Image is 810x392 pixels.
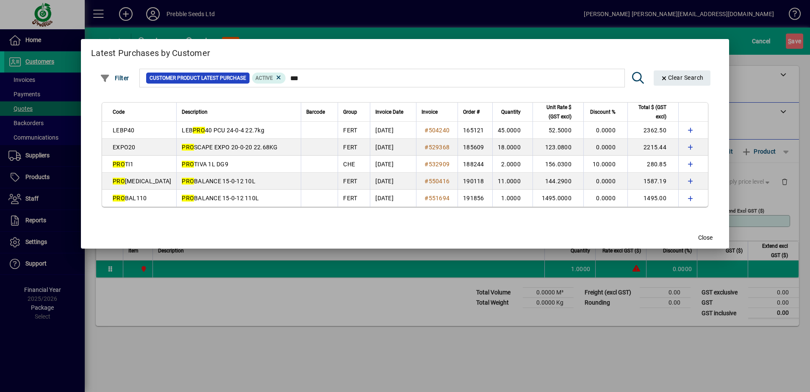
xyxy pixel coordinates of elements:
td: 156.0300 [533,156,583,173]
em: PRO [182,144,194,151]
span: SCAPE EXPO 20-0-20 22.68KG [182,144,277,151]
span: Customer Product Latest Purchase [150,74,246,82]
td: 2.0000 [492,156,533,173]
td: 188244 [458,156,492,173]
div: Quantity [498,107,528,117]
span: # [424,195,428,202]
span: BALANCE 15-0-12 10L [182,178,255,185]
span: LEB 40 PCU 24-0-4 22.7kg [182,127,264,134]
em: PRO [113,178,125,185]
span: # [424,178,428,185]
td: 10.0000 [583,156,627,173]
em: PRO [193,127,205,134]
span: # [424,161,428,168]
em: PRO [113,195,125,202]
div: Total $ (GST excl) [633,103,674,121]
span: TI1 [113,161,134,168]
span: [MEDICAL_DATA] [113,178,171,185]
td: [DATE] [370,156,416,173]
span: FERT [343,144,357,151]
td: 1587.19 [627,173,678,190]
span: 504240 [429,127,450,134]
td: 1495.0000 [533,190,583,207]
span: # [424,144,428,151]
span: LEBP40 [113,127,135,134]
button: Filter [98,70,131,86]
h2: Latest Purchases by Customer [81,39,729,64]
td: 0.0000 [583,139,627,156]
td: 0.0000 [583,173,627,190]
td: 123.0800 [533,139,583,156]
span: Description [182,107,208,117]
span: Invoice [422,107,438,117]
em: PRO [182,178,194,185]
span: 550416 [429,178,450,185]
span: Code [113,107,125,117]
td: [DATE] [370,122,416,139]
div: Group [343,107,365,117]
td: 1.0000 [492,190,533,207]
span: Invoice Date [375,107,403,117]
span: Barcode [306,107,325,117]
a: #551694 [422,193,452,203]
div: Invoice [422,107,452,117]
span: 532909 [429,161,450,168]
span: EXPO20 [113,144,136,151]
span: 551694 [429,195,450,202]
span: Filter [100,75,129,81]
span: BALANCE 15-0-12 110L [182,195,259,202]
span: CHE [343,161,355,168]
span: # [424,127,428,134]
em: PRO [182,161,194,168]
span: BAL110 [113,195,147,202]
span: Order # [463,107,480,117]
span: FERT [343,195,357,202]
span: Unit Rate $ (GST excl) [538,103,571,121]
div: Discount % [589,107,623,117]
td: 0.0000 [583,122,627,139]
button: Clear [654,70,710,86]
td: 280.85 [627,156,678,173]
div: Unit Rate $ (GST excl) [538,103,579,121]
td: 190118 [458,173,492,190]
a: #532909 [422,160,452,169]
td: 18.0000 [492,139,533,156]
td: 52.5000 [533,122,583,139]
td: 2362.50 [627,122,678,139]
td: 45.0000 [492,122,533,139]
td: 144.2900 [533,173,583,190]
div: Code [113,107,171,117]
span: Close [698,233,713,242]
a: #529368 [422,143,452,152]
td: [DATE] [370,173,416,190]
span: FERT [343,178,357,185]
span: Total $ (GST excl) [633,103,666,121]
td: 2215.44 [627,139,678,156]
td: 1495.00 [627,190,678,207]
td: 165121 [458,122,492,139]
button: Close [692,230,719,245]
span: FERT [343,127,357,134]
a: #550416 [422,176,452,186]
span: Quantity [501,107,521,117]
div: Order # [463,107,487,117]
em: PRO [113,161,125,168]
td: 0.0000 [583,190,627,207]
a: #504240 [422,126,452,135]
div: Barcode [306,107,333,117]
span: 529368 [429,144,450,151]
span: Active [255,75,273,81]
mat-chip: Product Activation Status: Active [252,73,286,84]
span: Discount % [590,107,616,117]
span: Clear Search [660,74,704,81]
td: 11.0000 [492,173,533,190]
td: 191856 [458,190,492,207]
td: [DATE] [370,139,416,156]
td: 185609 [458,139,492,156]
div: Description [182,107,296,117]
div: Invoice Date [375,107,411,117]
span: Group [343,107,357,117]
em: PRO [182,195,194,202]
span: TIVA 1L DG9 [182,161,228,168]
td: [DATE] [370,190,416,207]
